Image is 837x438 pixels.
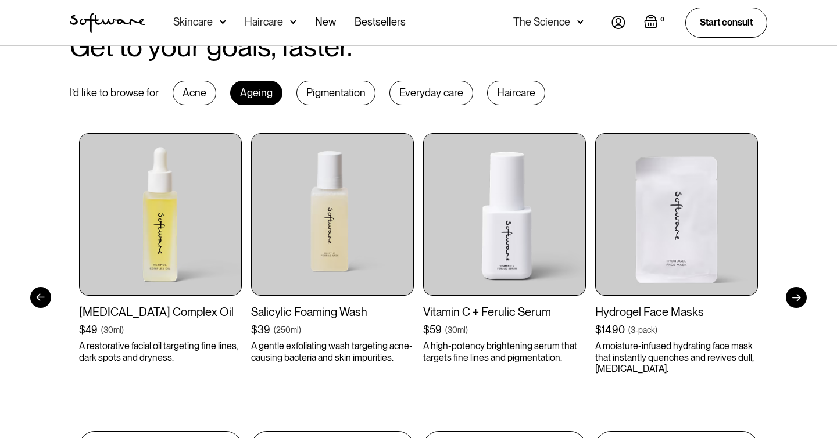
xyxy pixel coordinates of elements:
[658,15,667,25] div: 0
[423,324,442,336] div: $59
[595,305,758,319] div: Hydrogel Face Masks
[70,31,352,62] h2: Get to your goals, faster.
[103,324,121,336] div: 30ml
[70,13,145,33] a: home
[685,8,767,37] a: Start consult
[251,305,414,319] div: Salicylic Foaming Wash
[173,81,216,105] div: Acne
[487,81,545,105] div: Haircare
[245,16,283,28] div: Haircare
[423,305,586,319] div: Vitamin C + Ferulic Serum
[220,16,226,28] img: arrow down
[448,324,466,336] div: 30ml
[644,15,667,31] a: Open empty cart
[70,87,159,99] div: I’d like to browse for
[290,16,296,28] img: arrow down
[274,324,276,336] div: (
[445,324,448,336] div: (
[79,305,242,319] div: [MEDICAL_DATA] Complex Oil
[230,81,282,105] div: Ageing
[70,13,145,33] img: Software Logo
[276,324,299,336] div: 250ml
[299,324,301,336] div: )
[655,324,657,336] div: )
[251,340,414,362] p: A gentle exfoliating wash targeting acne-causing bacteria and skin impurities.
[595,340,758,374] p: A moisture-infused hydrating face mask that instantly quenches and revives dull, [MEDICAL_DATA].
[389,81,473,105] div: Everyday care
[79,340,242,362] p: A restorative facial oil targeting fine lines, dark spots and dryness.
[423,340,586,362] p: A high-potency brightening serum that targets fine lines and pigmentation.
[628,324,631,336] div: (
[466,324,468,336] div: )
[595,324,625,336] div: $14.90
[513,16,570,28] div: The Science
[251,324,270,336] div: $39
[121,324,124,336] div: )
[577,16,584,28] img: arrow down
[79,324,98,336] div: $49
[173,16,213,28] div: Skincare
[631,324,655,336] div: 3-pack
[296,81,375,105] div: Pigmentation
[101,324,103,336] div: (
